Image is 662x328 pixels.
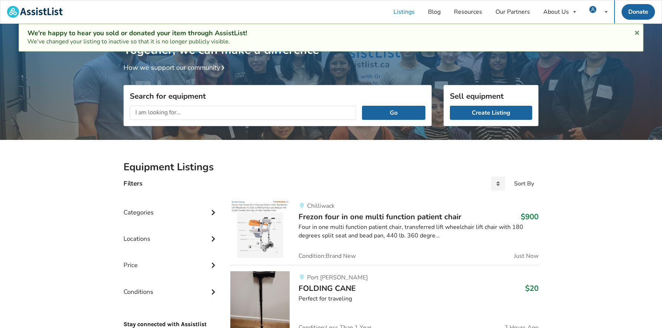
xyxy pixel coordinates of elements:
a: Resources [447,0,489,23]
div: Perfect for traveling [299,295,539,303]
div: We're happy to hear you sold or donated your item through AssistList! [27,29,635,37]
a: mobility-frezon four in one multi function patient chairChilliwackFrezon four in one multi functi... [230,200,539,265]
span: Just Now [514,253,539,259]
h3: $900 [521,212,539,222]
span: Frezon four in one multi function patient chair [299,211,461,222]
div: Sort By [514,181,534,187]
h3: Search for equipment [130,91,425,101]
a: Our Partners [489,0,537,23]
a: Donate [622,4,655,20]
h3: Sell equipment [450,91,532,101]
h3: $20 [525,283,539,293]
input: I am looking for... [130,106,356,120]
span: Port [PERSON_NAME] [307,273,368,282]
a: How we support our community [123,63,227,72]
div: Locations [123,220,218,246]
img: assistlist-logo [7,6,63,18]
div: About Us [543,9,569,15]
div: Categories [123,194,218,220]
button: Go [362,106,425,120]
div: Conditions [123,273,218,299]
a: Blog [421,0,447,23]
div: Four in one multi function patient chair, transferred lift wheelchair lift chair with 180 degrees... [299,223,539,240]
img: mobility-frezon four in one multi function patient chair [230,200,290,259]
h2: Equipment Listings [123,161,539,174]
div: We've changed your listing to inactive so that it is no longer publicly visible. [27,29,635,46]
a: Listings [387,0,421,23]
span: FOLDING CANE [299,283,356,293]
span: Condition: Brand New [299,253,356,259]
img: user icon [589,6,596,13]
div: Price [123,246,218,273]
h4: Filters [123,179,142,188]
h1: Together, we can make a difference [123,24,539,58]
a: Create Listing [450,106,532,120]
span: Chilliwack [307,202,335,210]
